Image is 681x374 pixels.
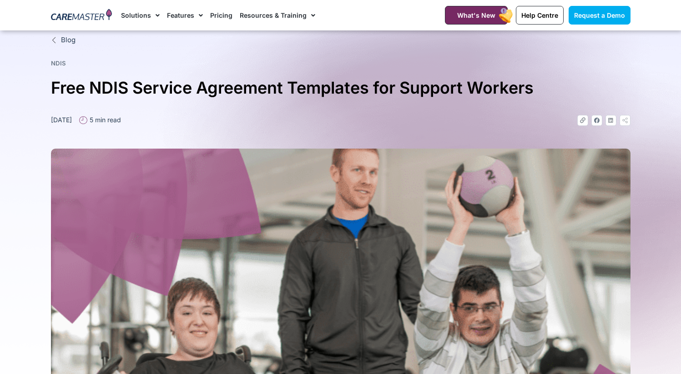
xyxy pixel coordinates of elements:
h1: Free NDIS Service Agreement Templates for Support Workers [51,75,631,101]
a: Help Centre [516,6,564,25]
a: What's New [445,6,508,25]
span: 5 min read [87,115,121,125]
span: Blog [59,35,76,45]
img: CareMaster Logo [51,9,112,22]
a: NDIS [51,60,66,67]
a: Blog [51,35,631,45]
span: What's New [457,11,495,19]
span: Help Centre [521,11,558,19]
time: [DATE] [51,116,72,124]
span: Request a Demo [574,11,625,19]
a: Request a Demo [569,6,631,25]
